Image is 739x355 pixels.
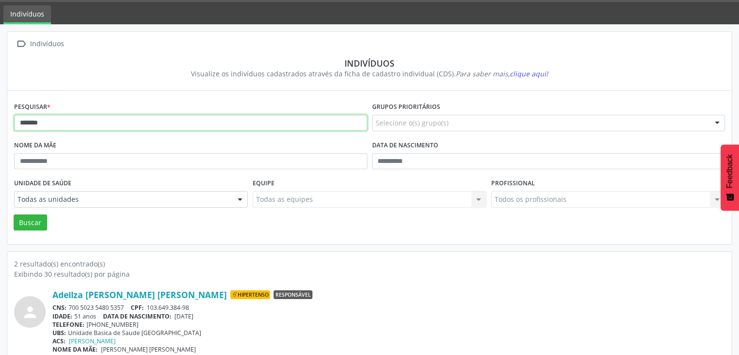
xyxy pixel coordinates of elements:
[21,58,718,69] div: Indivíduos
[52,303,67,312] span: CNS:
[230,290,270,299] span: Hipertenso
[14,37,28,51] i: 
[52,329,725,337] div: Unidade Basica de Saude [GEOGRAPHIC_DATA]
[14,269,725,279] div: Exibindo 30 resultado(s) por página
[52,312,725,320] div: 51 anos
[52,320,85,329] span: TELEFONE:
[52,303,725,312] div: 700 5023 5480 5357
[491,176,535,191] label: Profissional
[21,69,718,79] div: Visualize os indivíduos cadastrados através da ficha de cadastro individual (CDS).
[14,138,56,153] label: Nome da mãe
[510,69,548,78] span: clique aqui!
[721,144,739,211] button: Feedback - Mostrar pesquisa
[376,118,448,128] span: Selecione o(s) grupo(s)
[52,289,227,300] a: Adeilza [PERSON_NAME] [PERSON_NAME]
[147,303,189,312] span: 103.649.384-98
[14,100,51,115] label: Pesquisar
[103,312,172,320] span: DATA DE NASCIMENTO:
[372,138,438,153] label: Data de nascimento
[274,290,312,299] span: Responsável
[14,37,66,51] a:  Indivíduos
[52,312,72,320] span: IDADE:
[372,100,440,115] label: Grupos prioritários
[456,69,548,78] i: Para saber mais,
[28,37,66,51] div: Indivíduos
[14,259,725,269] div: 2 resultado(s) encontrado(s)
[253,176,275,191] label: Equipe
[131,303,144,312] span: CPF:
[174,312,193,320] span: [DATE]
[3,5,51,24] a: Indivíduos
[52,320,725,329] div: [PHONE_NUMBER]
[52,329,66,337] span: UBS:
[101,345,196,354] span: [PERSON_NAME] [PERSON_NAME]
[69,337,116,345] a: [PERSON_NAME]
[725,154,734,188] span: Feedback
[52,337,66,345] span: ACS:
[52,345,98,354] span: NOME DA MÃE:
[14,214,47,231] button: Buscar
[17,195,228,204] span: Todas as unidades
[21,303,39,321] i: person
[14,176,71,191] label: Unidade de saúde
